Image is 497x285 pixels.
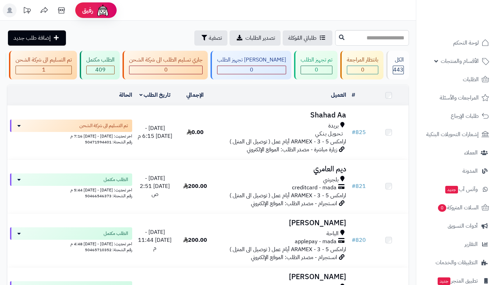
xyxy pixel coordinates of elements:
span: 0 [315,66,318,74]
span: بريدة [328,122,339,130]
span: 409 [95,66,106,74]
span: تصفية [209,34,222,42]
button: تصفية [194,30,227,46]
div: 0 [217,66,286,74]
span: بلجرشي [323,176,339,184]
span: الطلب مكتمل [104,176,128,183]
span: 200.00 [183,182,207,190]
span: رفيق [82,6,93,15]
span: # [352,182,355,190]
div: 409 [87,66,114,74]
span: الباحة [327,230,339,238]
span: رقم الشحنة: 50466546373 [85,193,132,199]
h3: Shahad Aa [218,111,346,119]
span: creditcard - mada [292,184,337,192]
span: طلباتي المُوكلة [288,34,316,42]
div: اخر تحديث: [DATE] - [DATE] 4:48 م [10,240,132,247]
a: التطبيقات والخدمات [420,254,493,271]
a: وآتس آبجديد [420,181,493,198]
span: لوحة التحكم [453,38,479,48]
a: الطلب مكتمل 409 [78,51,121,79]
a: تم التسليم الى شركة الشحن 1 [8,51,78,79]
span: رقم الشحنة: 50471594401 [85,139,132,145]
span: الطلب مكتمل [104,230,128,237]
a: #825 [352,128,366,136]
h3: ديم العامري [218,165,346,173]
span: ارامكس ARAMEX - 3 - 5 أيام عمل ( توصيل الى المنزل ) [230,137,346,146]
a: المراجعات والأسئلة [420,89,493,106]
span: المدونة [462,166,478,176]
a: طلبات الإرجاع [420,108,493,124]
span: إضافة طلب جديد [13,34,51,42]
div: 0 [129,66,202,74]
h3: [PERSON_NAME] [218,219,346,227]
a: تصدير الطلبات [230,30,281,46]
span: رقم الشحنة: 50465710352 [85,247,132,253]
div: [PERSON_NAME] تجهيز الطلب [217,56,286,64]
span: # [352,128,355,136]
span: 1 [42,66,46,74]
span: 0 [164,66,168,74]
a: تاريخ الطلب [139,91,171,99]
a: السلات المتروكة0 [420,199,493,216]
span: انستجرام - مصدر الطلب: الموقع الإلكتروني [251,199,337,208]
a: تم تجهيز الطلب 0 [293,51,339,79]
span: 0 [438,204,446,212]
span: جديد [445,186,458,193]
a: المدونة [420,163,493,179]
a: جاري تسليم الطلب الى شركة الشحن 0 [121,51,209,79]
a: التقارير [420,236,493,253]
img: ai-face.png [96,3,110,17]
span: جديد [438,277,450,285]
span: الطلبات [463,75,479,84]
div: اخر تحديث: [DATE] - [DATE] 5:44 م [10,186,132,193]
a: إشعارات التحويلات البنكية [420,126,493,143]
div: جاري تسليم الطلب الى شركة الشحن [129,56,203,64]
a: الإجمالي [186,91,204,99]
span: زيارة مباشرة - مصدر الطلب: الموقع الإلكتروني [247,145,337,154]
div: الكل [393,56,404,64]
a: #821 [352,182,366,190]
span: 0 [361,66,364,74]
span: أدوات التسويق [448,221,478,231]
div: الطلب مكتمل [86,56,115,64]
a: #820 [352,236,366,244]
span: applepay - mada [295,238,337,246]
div: 0 [347,66,378,74]
span: التطبيقات والخدمات [436,258,478,267]
div: تم تجهيز الطلب [301,56,332,64]
a: # [352,91,355,99]
h3: [PERSON_NAME] [218,273,346,281]
div: بانتظار المراجعة [347,56,378,64]
a: لوحة التحكم [420,35,493,51]
span: # [352,236,355,244]
a: الكل443 [385,51,410,79]
a: أدوات التسويق [420,218,493,234]
span: [DATE] - [DATE] 6:15 م [138,124,172,140]
span: إشعارات التحويلات البنكية [426,130,479,139]
span: وآتس آب [445,184,478,194]
span: [DATE] - [DATE] 2:51 ص [140,174,170,198]
span: التقارير [465,239,478,249]
span: ارامكس ARAMEX - 3 - 5 أيام عمل ( توصيل الى المنزل ) [230,245,346,254]
a: العملاء [420,144,493,161]
a: طلباتي المُوكلة [283,30,332,46]
div: 1 [16,66,71,74]
span: المراجعات والأسئلة [440,93,479,103]
span: 443 [393,66,403,74]
span: العملاء [464,148,478,158]
a: الطلبات [420,71,493,88]
span: تم التسليم الى شركة الشحن [79,122,128,129]
span: 200.00 [183,236,207,244]
a: تحديثات المنصة [18,3,36,19]
a: [PERSON_NAME] تجهيز الطلب 0 [209,51,293,79]
div: تم التسليم الى شركة الشحن [16,56,72,64]
a: العميل [331,91,346,99]
div: اخر تحديث: [DATE] - [DATE] 7:16 م [10,132,132,139]
a: إضافة طلب جديد [8,30,66,46]
div: 0 [301,66,332,74]
span: طلبات الإرجاع [451,111,479,121]
a: الحالة [119,91,132,99]
span: [DATE] - [DATE] 11:44 م [138,228,172,252]
span: انستجرام - مصدر الطلب: الموقع الإلكتروني [251,253,337,262]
